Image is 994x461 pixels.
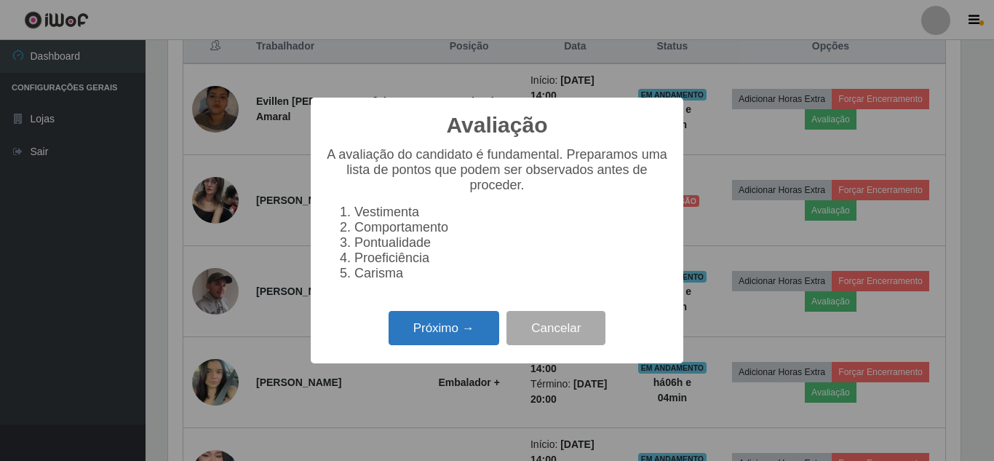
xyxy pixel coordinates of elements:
p: A avaliação do candidato é fundamental. Preparamos uma lista de pontos que podem ser observados a... [325,147,669,193]
h2: Avaliação [447,112,548,138]
li: Comportamento [354,220,669,235]
li: Proeficiência [354,251,669,266]
button: Próximo → [389,311,499,345]
button: Cancelar [506,311,605,345]
li: Carisma [354,266,669,281]
li: Pontualidade [354,235,669,251]
li: Vestimenta [354,205,669,220]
